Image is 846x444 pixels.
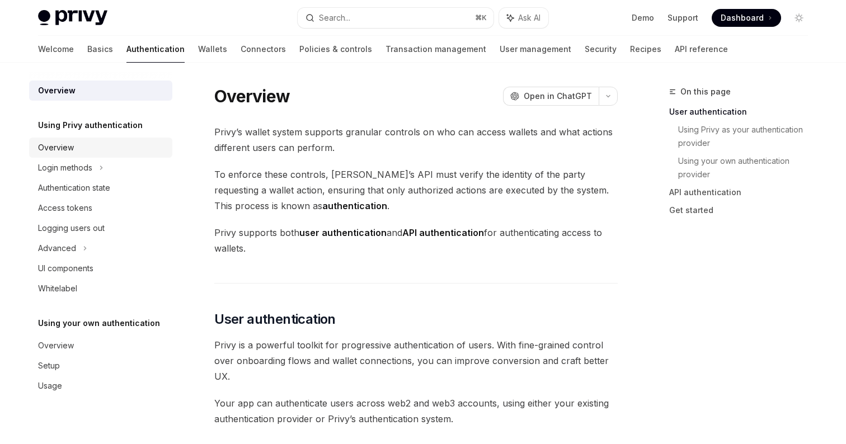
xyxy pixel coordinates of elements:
[214,124,618,155] span: Privy’s wallet system supports granular controls on who can access wallets and what actions diffe...
[29,81,172,101] a: Overview
[29,218,172,238] a: Logging users out
[38,36,74,63] a: Welcome
[319,11,350,25] div: Search...
[29,198,172,218] a: Access tokens
[298,8,493,28] button: Search...⌘K
[38,201,92,215] div: Access tokens
[503,87,599,106] button: Open in ChatGPT
[38,10,107,26] img: light logo
[680,85,731,98] span: On this page
[29,258,172,278] a: UI components
[38,317,160,330] h5: Using your own authentication
[29,278,172,299] a: Whitelabel
[198,36,227,63] a: Wallets
[29,178,172,198] a: Authentication state
[29,138,172,158] a: Overview
[214,310,336,328] span: User authentication
[299,36,372,63] a: Policies & controls
[29,376,172,396] a: Usage
[126,36,185,63] a: Authentication
[87,36,113,63] a: Basics
[38,119,143,132] h5: Using Privy authentication
[214,167,618,214] span: To enforce these controls, [PERSON_NAME]’s API must verify the identity of the party requesting a...
[669,201,817,219] a: Get started
[38,161,92,174] div: Login methods
[632,12,654,23] a: Demo
[38,379,62,393] div: Usage
[29,336,172,356] a: Overview
[38,282,77,295] div: Whitelabel
[38,181,110,195] div: Authentication state
[630,36,661,63] a: Recipes
[585,36,617,63] a: Security
[402,227,484,238] strong: API authentication
[475,13,487,22] span: ⌘ K
[678,121,817,152] a: Using Privy as your authentication provider
[214,86,290,106] h1: Overview
[241,36,286,63] a: Connectors
[214,337,618,384] span: Privy is a powerful toolkit for progressive authentication of users. With fine-grained control ov...
[675,36,728,63] a: API reference
[712,9,781,27] a: Dashboard
[518,12,540,23] span: Ask AI
[721,12,764,23] span: Dashboard
[38,359,60,372] div: Setup
[38,242,76,255] div: Advanced
[322,200,387,211] strong: authentication
[386,36,486,63] a: Transaction management
[38,141,74,154] div: Overview
[38,84,76,97] div: Overview
[669,103,817,121] a: User authentication
[678,152,817,183] a: Using your own authentication provider
[214,225,618,256] span: Privy supports both and for authenticating access to wallets.
[38,221,105,235] div: Logging users out
[38,262,93,275] div: UI components
[790,9,808,27] button: Toggle dark mode
[500,36,571,63] a: User management
[668,12,698,23] a: Support
[524,91,592,102] span: Open in ChatGPT
[29,356,172,376] a: Setup
[299,227,387,238] strong: user authentication
[669,183,817,201] a: API authentication
[214,395,618,427] span: Your app can authenticate users across web2 and web3 accounts, using either your existing authent...
[38,339,74,352] div: Overview
[499,8,548,28] button: Ask AI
